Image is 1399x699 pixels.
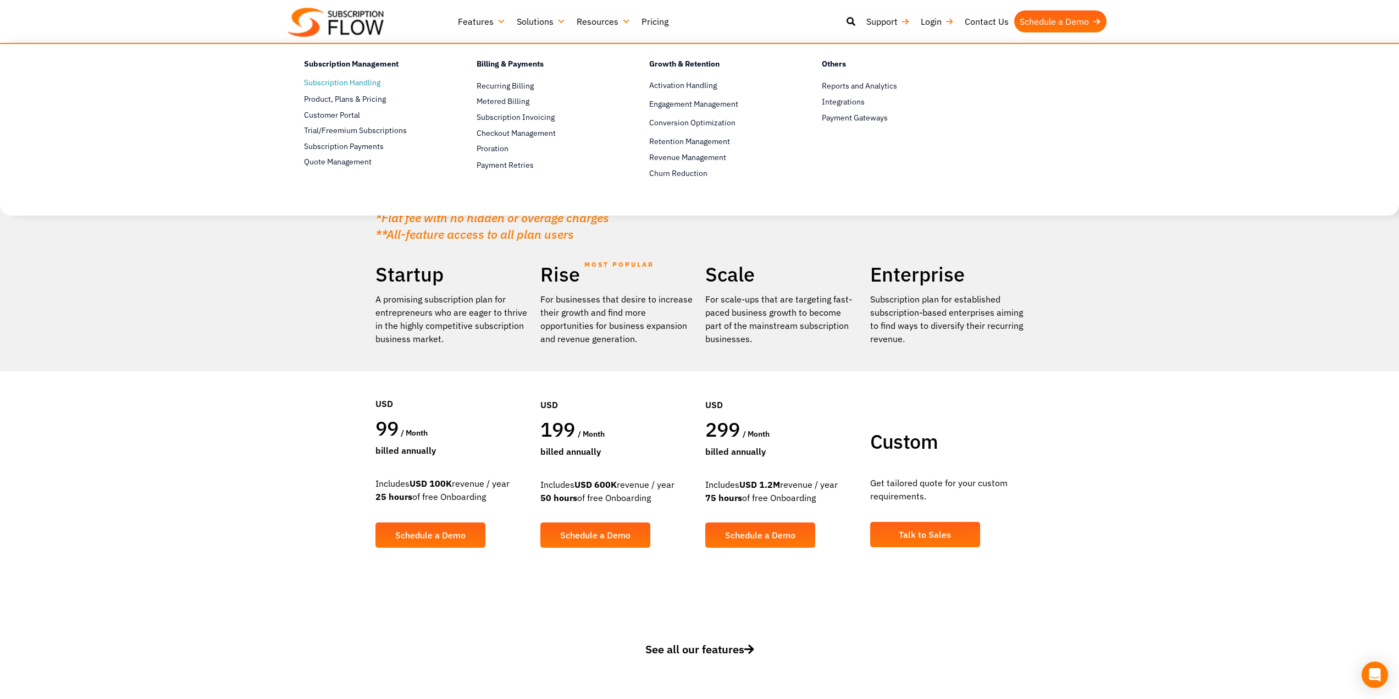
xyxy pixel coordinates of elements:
[477,158,611,172] a: Payment Retries
[705,293,859,345] div: For scale-ups that are targeting fast-paced business growth to become part of the mainstream subs...
[705,492,742,503] strong: 75 hours
[822,96,865,108] span: Integrations
[304,141,384,152] span: Subscription Payments
[705,365,859,417] div: USD
[477,95,611,108] a: Metered Billing
[649,98,783,111] a: Engagement Management
[477,80,534,92] span: Recurring Billing
[870,522,980,547] a: Talk to Sales
[540,492,577,503] strong: 50 hours
[822,112,888,124] span: Payment Gateways
[578,429,605,439] span: / month
[899,530,951,539] span: Talk to Sales
[584,252,654,277] span: MOST POPULAR
[822,79,956,92] a: Reports and Analytics
[705,522,815,548] a: Schedule a Demo
[743,429,770,439] span: / month
[540,478,694,504] div: Includes revenue / year of free Onboarding
[571,10,636,32] a: Resources
[477,79,611,92] a: Recurring Billing
[304,108,438,122] a: Customer Portal
[375,444,529,457] div: Billed Annually
[822,80,897,92] span: Reports and Analytics
[822,95,956,108] a: Integrations
[705,478,859,504] div: Includes revenue / year of free Onboarding
[540,522,650,548] a: Schedule a Demo
[649,167,783,180] a: Churn Reduction
[375,491,412,502] strong: 25 hours
[870,476,1024,503] p: Get tailored quote for your custom requirements.
[649,168,707,179] span: Churn Reduction
[375,415,399,441] span: 99
[540,293,694,345] div: For businesses that desire to increase their growth and find more opportunities for business expa...
[477,159,534,171] span: Payment Retries
[915,10,959,32] a: Login
[540,445,694,458] div: Billed Annually
[636,10,674,32] a: Pricing
[477,128,556,139] span: Checkout Management
[959,10,1014,32] a: Contact Us
[649,136,730,147] span: Retention Management
[739,479,780,490] strong: USD 1.2M
[287,8,384,37] img: Subscriptionflow
[401,428,428,438] span: / month
[375,641,1024,674] a: See all our features
[870,428,938,454] span: Custom
[304,156,438,169] a: Quote Management
[540,416,576,442] span: 199
[410,478,452,489] strong: USD 100K
[304,92,438,106] a: Product, Plans & Pricing
[1014,10,1107,32] a: Schedule a Demo
[870,293,1024,345] p: Subscription plan for established subscription-based enterprises aiming to find ways to diversify...
[375,262,529,287] h2: Startup
[375,210,609,225] em: *Flat fee with no hidden or overage charges
[649,135,783,148] a: Retention Management
[725,531,795,540] span: Schedule a Demo
[861,10,915,32] a: Support
[375,522,485,548] a: Schedule a Demo
[304,93,386,105] span: Product, Plans & Pricing
[560,531,631,540] span: Schedule a Demo
[511,10,571,32] a: Solutions
[477,142,611,156] a: Proration
[304,109,360,121] span: Customer Portal
[304,124,438,137] a: Trial/Freemium Subscriptions
[375,293,529,345] p: A promising subscription plan for entrepreneurs who are eager to thrive in the highly competitive...
[870,262,1024,287] h2: Enterprise
[705,416,740,442] span: 299
[304,140,438,153] a: Subscription Payments
[375,364,529,416] div: USD
[649,117,783,130] a: Conversion Optimization
[822,58,956,74] h4: Others
[375,477,529,503] div: Includes revenue / year of free Onboarding
[477,111,611,124] a: Subscription Invoicing
[1362,662,1388,688] div: Open Intercom Messenger
[540,365,694,417] div: USD
[375,226,574,242] em: **All-feature access to all plan users
[477,58,611,74] h4: Billing & Payments
[649,151,783,164] a: Revenue Management
[649,152,726,163] span: Revenue Management
[477,127,611,140] a: Checkout Management
[395,531,466,540] span: Schedule a Demo
[574,479,617,490] strong: USD 600K
[705,262,859,287] h2: Scale
[304,76,438,90] a: Subscription Handling
[649,58,783,74] h4: Growth & Retention
[540,262,694,287] h2: Rise
[822,111,956,124] a: Payment Gateways
[645,642,754,657] span: See all our features
[649,79,783,92] a: Activation Handling
[452,10,511,32] a: Features
[304,58,438,74] h4: Subscription Management
[705,445,859,458] div: Billed Annually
